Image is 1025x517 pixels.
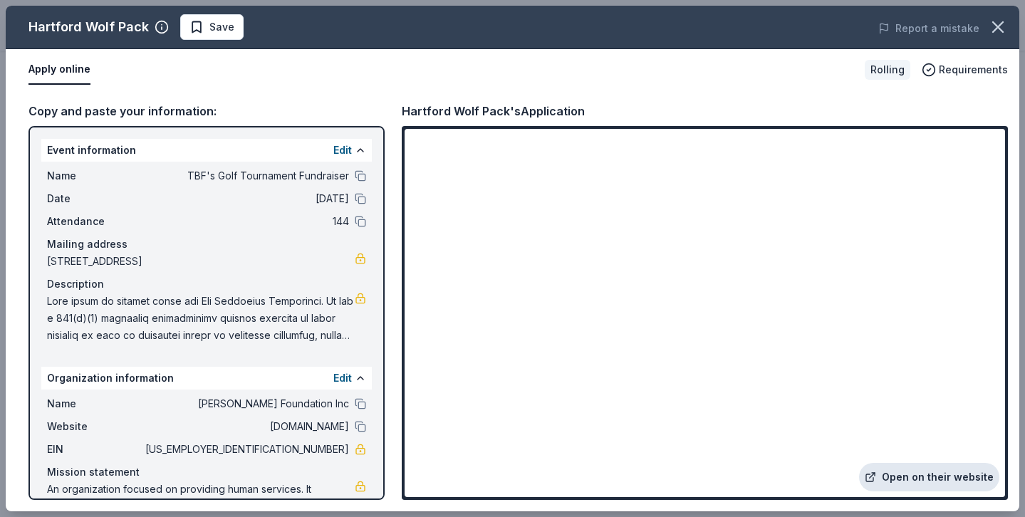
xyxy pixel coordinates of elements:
[209,19,234,36] span: Save
[47,395,142,412] span: Name
[28,55,90,85] button: Apply online
[47,276,366,293] div: Description
[47,418,142,435] span: Website
[47,293,355,344] span: Lore ipsum do sitamet conse adi Eli Seddoeius Temporinci. Ut lab e 841(d)(1) magnaaliq enimadmini...
[47,167,142,184] span: Name
[333,142,352,159] button: Edit
[865,60,910,80] div: Rolling
[47,481,355,515] span: An organization focused on providing human services. It received its nonprofit status in [DATE].
[142,190,349,207] span: [DATE]
[878,20,979,37] button: Report a mistake
[142,441,349,458] span: [US_EMPLOYER_IDENTIFICATION_NUMBER]
[180,14,244,40] button: Save
[142,167,349,184] span: TBF's Golf Tournament Fundraiser
[939,61,1008,78] span: Requirements
[142,395,349,412] span: [PERSON_NAME] Foundation Inc
[47,213,142,230] span: Attendance
[41,367,372,390] div: Organization information
[47,190,142,207] span: Date
[859,463,999,491] a: Open on their website
[41,139,372,162] div: Event information
[28,16,149,38] div: Hartford Wolf Pack
[47,236,366,253] div: Mailing address
[142,418,349,435] span: [DOMAIN_NAME]
[47,253,355,270] span: [STREET_ADDRESS]
[28,102,385,120] div: Copy and paste your information:
[47,464,366,481] div: Mission statement
[333,370,352,387] button: Edit
[922,61,1008,78] button: Requirements
[402,102,585,120] div: Hartford Wolf Pack's Application
[47,441,142,458] span: EIN
[142,213,349,230] span: 144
